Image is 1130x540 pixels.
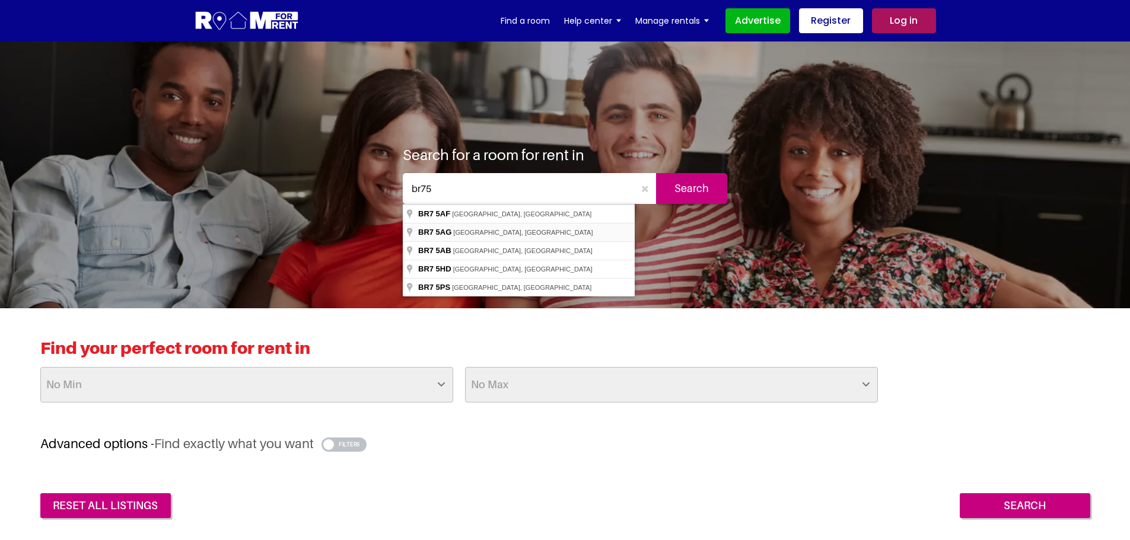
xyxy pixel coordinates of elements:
a: Register [799,8,863,33]
span: BR7 5AG [418,228,451,237]
input: Where do you want to live. Search by town or postcode [403,173,635,204]
a: Advertise [725,8,790,33]
a: Help center [564,12,621,30]
span: [GEOGRAPHIC_DATA], [GEOGRAPHIC_DATA] [453,247,593,254]
a: Log in [872,8,936,33]
img: Logo for Room for Rent, featuring a welcoming design with a house icon and modern typography [195,10,300,32]
a: Find a room [501,12,550,30]
span: [GEOGRAPHIC_DATA], [GEOGRAPHIC_DATA] [453,229,593,236]
h2: Find your perfect room for rent in [40,338,1090,367]
span: BR7 5HD [418,264,451,273]
span: BR7 5AF [418,209,450,218]
span: [GEOGRAPHIC_DATA], [GEOGRAPHIC_DATA] [452,210,591,218]
a: reset all listings [40,493,171,518]
span: BR7 5AB [418,246,451,255]
span: BR7 5PS [418,283,450,292]
a: Manage rentals [635,12,709,30]
input: Search [656,173,727,204]
span: [GEOGRAPHIC_DATA], [GEOGRAPHIC_DATA] [452,284,591,291]
span: Find exactly what you want [154,436,314,451]
span: [GEOGRAPHIC_DATA], [GEOGRAPHIC_DATA] [453,266,593,273]
h1: Search for a room for rent in [403,146,584,164]
h3: Advanced options - [40,436,1090,452]
input: Search [960,493,1090,518]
